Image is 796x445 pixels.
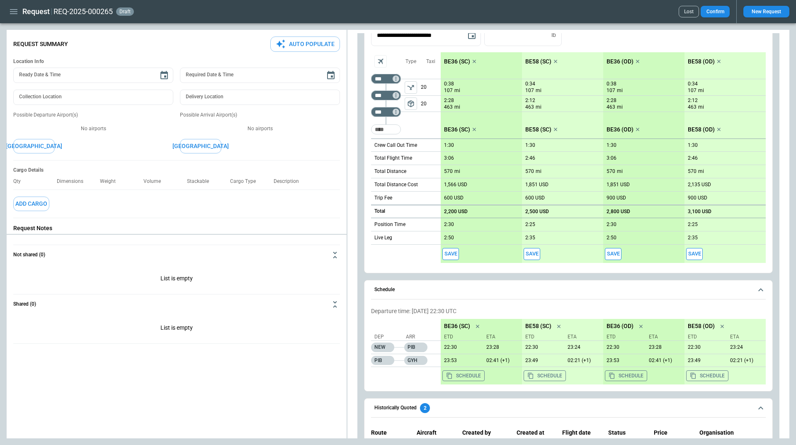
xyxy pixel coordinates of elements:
[525,333,561,340] p: ETD
[688,195,707,201] p: 900 USD
[13,197,49,211] button: Add Cargo
[13,314,340,343] p: List is empty
[444,182,467,188] p: 1,566 USD
[551,32,556,39] p: lb
[13,294,340,314] button: Shared (0)
[454,87,460,94] p: mi
[607,235,616,241] p: 2:50
[53,7,113,17] h2: REQ-2025-000265
[417,429,452,436] p: Aircraft
[444,87,453,94] p: 107
[525,235,535,241] p: 2:35
[405,97,417,110] span: Type of sector
[405,58,416,65] p: Type
[100,178,122,185] p: Weight
[536,168,541,175] p: mi
[374,55,387,68] span: Aircraft selection
[607,87,615,94] p: 107
[405,81,417,94] span: Type of sector
[441,52,766,263] div: scrollable content
[274,178,306,185] p: Description
[525,168,534,175] p: 570
[688,155,698,161] p: 2:46
[654,429,689,436] p: Price
[698,87,704,94] p: mi
[406,333,435,340] p: Arr
[13,112,173,119] p: Possible Departure Airport(s)
[525,323,551,330] p: BE58 (SC)
[374,209,385,214] h6: Total
[686,248,703,260] span: Save this aircraft quote and copy details to clipboard
[156,67,172,84] button: Choose date
[607,104,615,111] p: 463
[405,81,417,94] button: left aligned
[374,234,392,241] p: Live Leg
[13,314,340,343] div: Not shared (0)
[444,235,454,241] p: 2:50
[421,79,441,95] p: 20
[374,405,417,411] h6: Historically Quoted
[727,333,762,340] p: ETA
[371,90,401,100] div: Too short
[607,58,633,65] p: BE36 (OD)
[688,126,715,133] p: BE58 (OD)
[522,344,561,350] p: 09/03/2025
[605,248,621,260] button: Save
[22,7,50,17] h1: Request
[607,209,630,215] p: 2,800 USD
[607,333,642,340] p: ETD
[187,178,216,185] p: Stackable
[564,357,603,364] p: 09/04/2025
[688,81,698,87] p: 0:34
[180,112,340,119] p: Possible Arrival Airport(s)
[524,370,566,381] button: Copy the aircraft schedule to your clipboard
[525,142,535,148] p: 1:30
[404,356,427,365] p: GYH
[525,87,534,94] p: 107
[605,370,647,381] button: Copy the aircraft schedule to your clipboard
[607,221,616,228] p: 2:30
[374,155,412,162] p: Total Flight Time
[371,74,401,84] div: Not found
[564,333,600,340] p: ETA
[522,357,561,364] p: 09/03/2025
[374,168,406,175] p: Total Distance
[426,58,435,65] p: Taxi
[525,97,535,104] p: 2:12
[608,429,644,436] p: Status
[688,333,723,340] p: ETD
[688,209,711,215] p: 3,100 USD
[688,323,715,330] p: BE58 (OD)
[442,370,485,381] button: Copy the aircraft schedule to your clipboard
[688,221,698,228] p: 2:25
[13,178,27,185] p: Qty
[524,248,540,260] span: Save this aircraft quote and copy details to clipboard
[374,195,392,202] p: Trip Fee
[13,41,68,48] p: Request Summary
[444,81,454,87] p: 0:38
[607,142,616,148] p: 1:30
[536,104,541,111] p: mi
[118,9,132,15] span: draft
[646,344,684,350] p: 09/03/2025
[688,168,696,175] p: 570
[605,248,621,260] span: Save this aircraft quote and copy details to clipboard
[374,287,395,292] h6: Schedule
[743,6,789,17] button: New Request
[405,97,417,110] button: left aligned
[698,104,704,111] p: mi
[371,304,766,388] div: Schedule
[441,357,480,364] p: 09/03/2025
[441,319,766,384] div: scrollable content
[421,96,441,112] p: 20
[699,429,766,436] p: Organisation
[13,245,340,265] button: Not shared (0)
[686,370,728,381] button: Copy the aircraft schedule to your clipboard
[483,333,519,340] p: ETA
[607,81,616,87] p: 0:38
[143,178,167,185] p: Volume
[524,248,540,260] button: Save
[617,87,623,94] p: mi
[371,124,401,134] div: Too short
[483,344,522,350] p: 09/03/2025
